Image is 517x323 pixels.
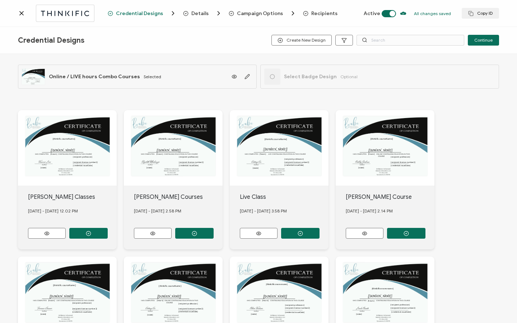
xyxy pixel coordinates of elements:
div: Live Class [240,193,329,201]
div: [DATE] - [DATE] 2.58 PM [134,201,223,221]
div: [DATE] - [DATE] 3.58 PM [240,201,329,221]
div: [PERSON_NAME] Classes [28,193,117,201]
span: Credential Designs [116,11,163,16]
span: Campaign Options [229,10,297,17]
span: Details [183,10,222,17]
input: Search [357,35,464,46]
span: Campaign Options [237,11,283,16]
span: Credential Designs [18,36,84,45]
div: [PERSON_NAME] Course [346,193,435,201]
span: Details [191,11,209,16]
span: Copy ID [468,11,493,16]
span: Optional [340,74,358,79]
span: Online / LIVE hours Combo Courses [49,74,140,80]
span: Continue [474,38,493,42]
iframe: Chat Widget [481,289,517,323]
span: Recipients [311,11,337,16]
button: Copy ID [462,8,499,19]
span: Recipients [303,11,337,16]
span: Create New Design [278,38,326,43]
div: Breadcrumb [108,10,337,17]
p: All changes saved [414,11,451,16]
span: Selected [144,74,161,79]
img: thinkific.svg [40,9,90,18]
button: Continue [468,35,499,46]
div: [PERSON_NAME] Courses [134,193,223,201]
div: [DATE] - [DATE] 2.14 PM [346,201,435,221]
div: [DATE] - [DATE] 12.02 PM [28,201,117,221]
span: Credential Designs [108,10,177,17]
button: Create New Design [271,35,332,46]
span: Select Badge Design [284,74,337,80]
span: Active [364,10,380,17]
